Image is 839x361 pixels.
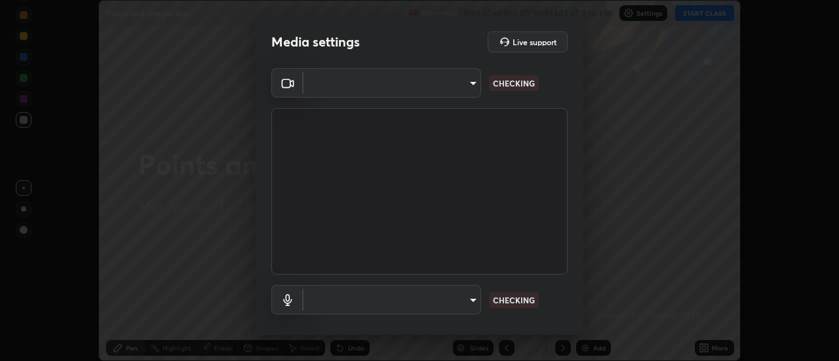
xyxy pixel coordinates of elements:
[271,33,360,50] h2: Media settings
[493,294,535,306] p: CHECKING
[493,77,535,89] p: CHECKING
[513,38,556,46] h5: Live support
[303,68,481,98] div: ​
[303,285,481,314] div: ​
